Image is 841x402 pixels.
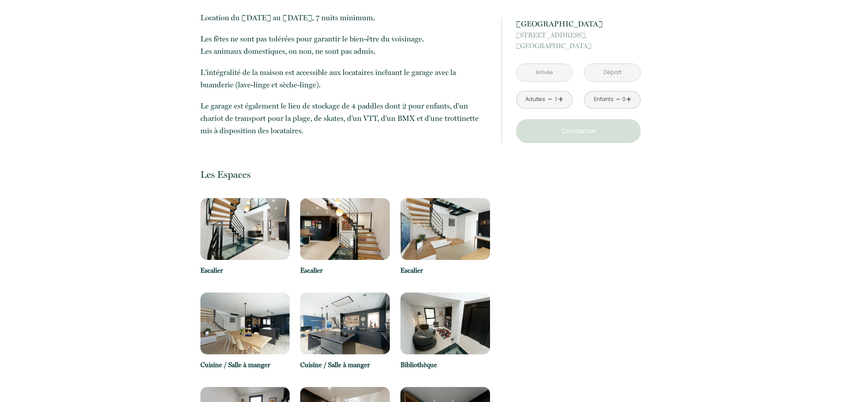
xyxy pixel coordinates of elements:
[548,93,553,106] a: -
[585,64,640,81] input: Départ
[554,95,558,104] div: 1
[519,126,637,136] p: Contacter
[558,93,563,106] a: +
[616,93,621,106] a: -
[300,360,390,370] p: Cuisine / Salle à manger
[400,360,490,370] p: Bibliothèque
[626,93,631,106] a: +
[200,265,290,276] p: Escalier
[200,100,490,137] p: Le garage est également le lieu de stockage de 4 paddles dont 2 pour enfants, d'un chariot de tra...
[400,198,490,260] img: 17447203070249.jpeg
[200,360,290,370] p: Cuisine / Salle à manger
[622,95,626,104] div: 0
[517,64,572,81] input: Arrivée
[200,33,490,57] p: Les fêtes ne sont pas tolérées pour garantir le bien-être du voisinage. Les animaux domestiques, ...
[516,30,641,51] p: [GEOGRAPHIC_DATA]
[516,18,641,30] p: [GEOGRAPHIC_DATA]
[300,293,390,354] img: 1744720328417.jpeg
[300,198,390,260] img: 17447203064624.jpeg
[200,66,490,91] p: L'intégralité de la maison est accessible aux locataires incluant le garage avec la buanderie (la...
[200,169,490,180] p: Les Espaces
[594,95,614,104] div: Enfants
[525,95,545,104] div: Adultes
[200,293,290,354] img: 17447203274692.jpeg
[200,198,290,260] img: 17447203055403.jpeg
[200,11,490,24] p: Location du [DATE] au [DATE], 7 nuits minimum.
[516,119,641,143] button: Contacter
[516,30,641,41] span: [STREET_ADDRESS],
[300,265,390,276] p: Escalier
[400,265,490,276] p: Escalier
[400,293,490,354] img: 17447203535704.jpeg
